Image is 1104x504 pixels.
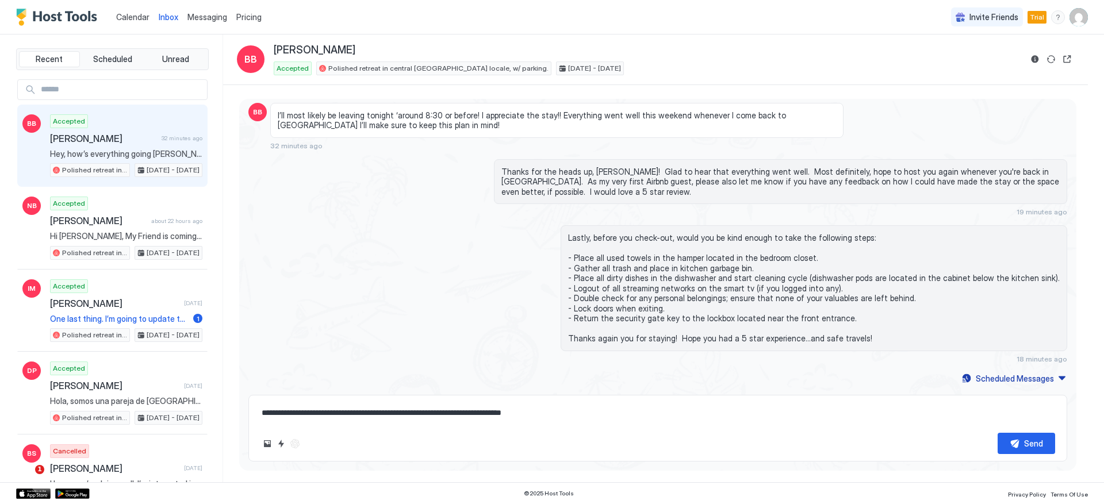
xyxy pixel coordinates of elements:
[184,299,202,307] span: [DATE]
[1069,8,1088,26] div: User profile
[184,464,202,472] span: [DATE]
[16,48,209,70] div: tab-group
[274,437,288,451] button: Quick reply
[162,134,202,142] span: 32 minutes ago
[11,465,39,493] iframe: Intercom live chat
[236,12,262,22] span: Pricing
[162,54,189,64] span: Unread
[277,63,309,74] span: Accepted
[159,11,178,23] a: Inbox
[27,366,37,376] span: DP
[27,448,36,459] span: BS
[82,51,143,67] button: Scheduled
[36,54,63,64] span: Recent
[524,490,574,497] span: © 2025 Host Tools
[116,11,149,23] a: Calendar
[62,165,127,175] span: Polished retreat in central [GEOGRAPHIC_DATA] locale, w/ parking.
[969,12,1018,22] span: Invite Friends
[53,281,85,291] span: Accepted
[50,149,202,159] span: Hey, how’s everything going [PERSON_NAME]! I was visiting this coming month on the 25th-29th to s...
[278,110,836,130] span: I’ll most likely be leaving tonight ‘around 8:30 or before! I appreciate the stay!! Everything we...
[147,413,200,423] span: [DATE] - [DATE]
[28,283,36,294] span: IM
[145,51,206,67] button: Unread
[50,133,157,144] span: [PERSON_NAME]
[50,298,179,309] span: [PERSON_NAME]
[50,314,189,324] span: One last thing. I’m going to update the reservation to two guest, since you mentioned that you’d ...
[1060,52,1074,66] button: Open reservation
[1028,52,1042,66] button: Reservation information
[53,363,85,374] span: Accepted
[50,215,147,226] span: [PERSON_NAME]
[53,116,85,126] span: Accepted
[328,63,549,74] span: Polished retreat in central [GEOGRAPHIC_DATA] locale, w/ parking.
[116,12,149,22] span: Calendar
[184,382,202,390] span: [DATE]
[16,488,51,499] a: App Store
[1051,10,1065,24] div: menu
[187,12,227,22] span: Messaging
[147,330,200,340] span: [DATE] - [DATE]
[260,437,274,451] button: Upload image
[147,248,200,258] span: [DATE] - [DATE]
[50,380,179,391] span: [PERSON_NAME]
[19,51,80,67] button: Recent
[53,198,85,209] span: Accepted
[197,314,200,323] span: 1
[568,233,1060,344] span: Lastly, before you check-out, would you be kind enough to take the following steps: - Place all u...
[1051,487,1088,499] a: Terms Of Use
[62,248,127,258] span: Polished retreat in central [GEOGRAPHIC_DATA] locale, w/ parking.
[270,141,323,150] span: 32 minutes ago
[62,413,127,423] span: Polished retreat in central [GEOGRAPHIC_DATA] locale, w/ parking.
[568,63,621,74] span: [DATE] - [DATE]
[55,488,90,499] a: Google Play Store
[501,167,1060,197] span: Thanks for the heads up, [PERSON_NAME]! Glad to hear that everything went well. Most definitely, ...
[253,107,262,117] span: BB
[1017,355,1067,363] span: 18 minutes ago
[27,201,37,211] span: NB
[50,479,202,489] span: I hope you’re doing well. I’m interested in booking your place in [US_STATE], [GEOGRAPHIC_DATA]. ...
[1051,491,1088,498] span: Terms Of Use
[151,217,202,225] span: about 22 hours ago
[159,12,178,22] span: Inbox
[1030,12,1044,22] span: Trial
[960,371,1067,386] button: Scheduled Messages
[244,52,257,66] span: BB
[274,44,355,57] span: [PERSON_NAME]
[147,165,200,175] span: [DATE] - [DATE]
[976,372,1054,384] div: Scheduled Messages
[1008,487,1046,499] a: Privacy Policy
[1024,437,1043,449] div: Send
[62,330,127,340] span: Polished retreat in central [GEOGRAPHIC_DATA] locale, w/ parking.
[1017,207,1067,216] span: 19 minutes ago
[1008,491,1046,498] span: Privacy Policy
[998,433,1055,454] button: Send
[187,11,227,23] a: Messaging
[1044,52,1058,66] button: Sync reservation
[50,463,179,474] span: [PERSON_NAME]
[93,54,132,64] span: Scheduled
[35,465,44,474] span: 1
[53,446,86,456] span: Cancelled
[36,80,207,99] input: Input Field
[50,396,202,406] span: Hola, somos una pareja de [GEOGRAPHIC_DATA], venimos de visita le agradezco mucho la estancia
[16,9,102,26] a: Host Tools Logo
[27,118,36,129] span: BB
[50,231,202,241] span: Hi [PERSON_NAME], My Friend is coming to town from College to visit and Your place is perfect for...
